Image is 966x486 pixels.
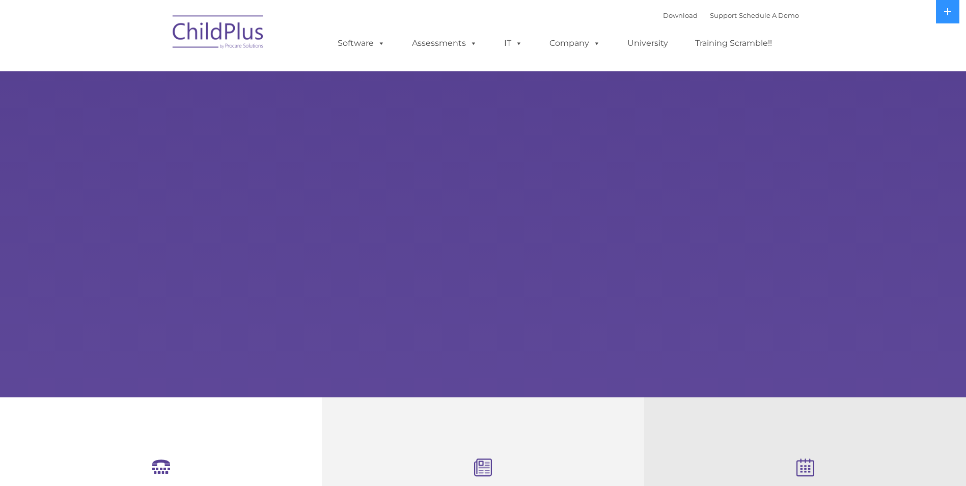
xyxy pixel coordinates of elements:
[663,11,698,19] a: Download
[739,11,799,19] a: Schedule A Demo
[710,11,737,19] a: Support
[327,33,395,53] a: Software
[685,33,782,53] a: Training Scramble!!
[402,33,487,53] a: Assessments
[168,8,269,59] img: ChildPlus by Procare Solutions
[617,33,678,53] a: University
[494,33,533,53] a: IT
[663,11,799,19] font: |
[539,33,611,53] a: Company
